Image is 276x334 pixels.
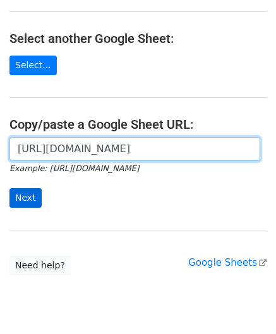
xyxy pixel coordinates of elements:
a: Need help? [9,256,71,275]
a: Select... [9,56,57,75]
h4: Select another Google Sheet: [9,31,267,46]
iframe: Chat Widget [213,273,276,334]
h4: Copy/paste a Google Sheet URL: [9,117,267,132]
input: Paste your Google Sheet URL here [9,137,260,161]
input: Next [9,188,42,208]
a: Google Sheets [188,257,267,268]
small: Example: [URL][DOMAIN_NAME] [9,164,139,173]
